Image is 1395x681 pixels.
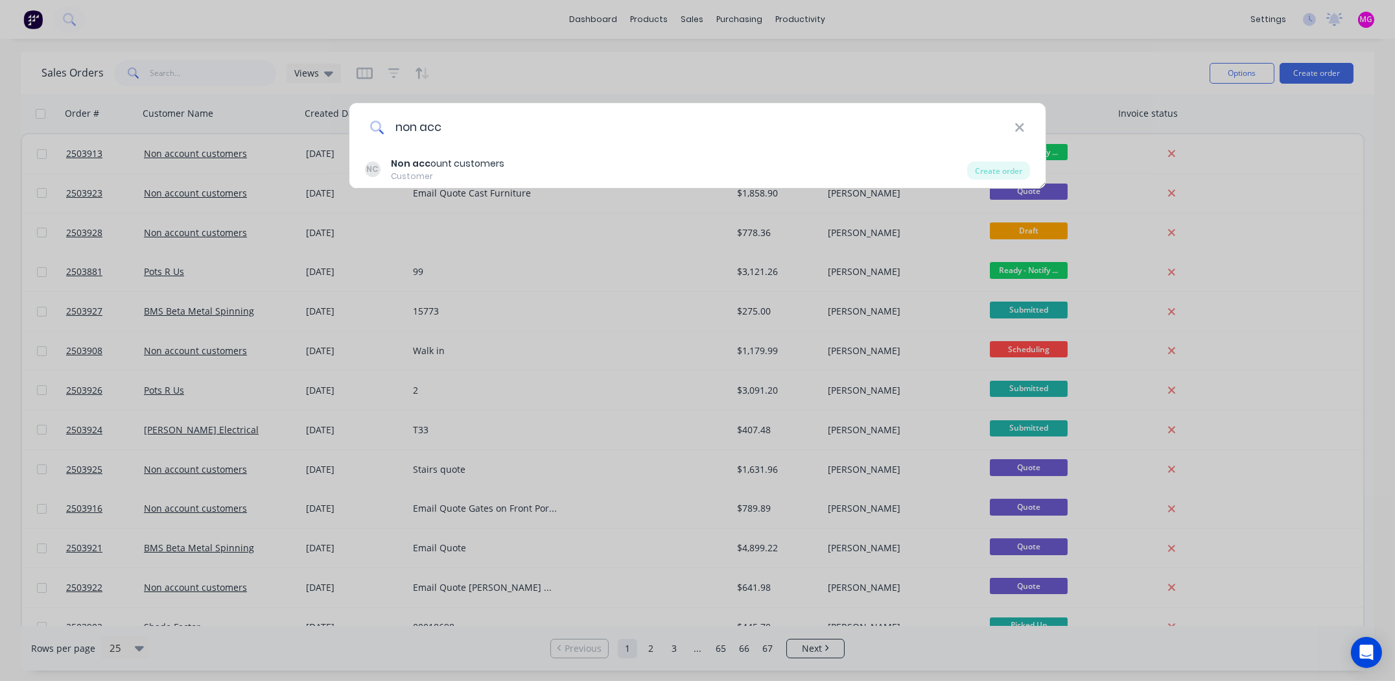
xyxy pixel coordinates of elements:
div: Open Intercom Messenger [1351,637,1382,668]
div: Customer [391,171,504,182]
div: NC [365,161,381,177]
div: ount customers [391,157,504,171]
b: Non acc [391,157,430,170]
div: Create order [967,161,1030,180]
input: Enter a customer name to create a new order... [384,103,1014,152]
